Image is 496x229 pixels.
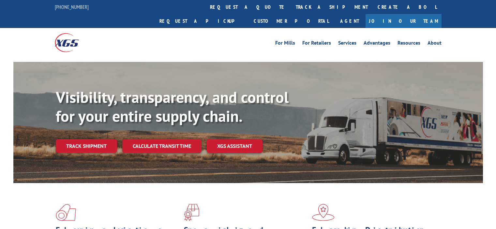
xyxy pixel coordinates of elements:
[184,204,199,221] img: xgs-icon-focused-on-flooring-red
[122,139,202,153] a: Calculate transit time
[364,40,390,48] a: Advantages
[302,40,331,48] a: For Retailers
[428,40,442,48] a: About
[155,14,249,28] a: Request a pickup
[56,204,76,221] img: xgs-icon-total-supply-chain-intelligence-red
[338,40,356,48] a: Services
[312,204,335,221] img: xgs-icon-flagship-distribution-model-red
[334,14,366,28] a: Agent
[56,139,117,153] a: Track shipment
[56,87,289,126] b: Visibility, transparency, and control for your entire supply chain.
[398,40,420,48] a: Resources
[55,4,89,10] a: [PHONE_NUMBER]
[275,40,295,48] a: For Mills
[249,14,334,28] a: Customer Portal
[207,139,263,153] a: XGS ASSISTANT
[366,14,442,28] a: Join Our Team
